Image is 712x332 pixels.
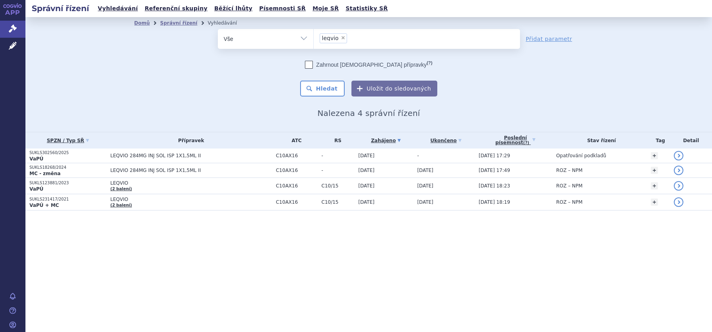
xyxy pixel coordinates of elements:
[552,132,647,149] th: Stav řízení
[351,81,437,97] button: Uložit do sledovaných
[651,182,658,189] a: +
[276,153,318,158] span: C10AX16
[556,168,582,173] span: ROZ – NPM
[341,35,345,40] span: ×
[417,168,433,173] span: [DATE]
[651,152,658,159] a: +
[479,199,510,205] span: [DATE] 18:19
[556,153,606,158] span: Opatřování podkladů
[257,3,308,14] a: Písemnosti SŘ
[29,165,107,170] p: SUKLS18268/2024
[322,35,339,41] span: leqvio
[358,183,374,189] span: [DATE]
[358,199,374,205] span: [DATE]
[276,183,318,189] span: C10AX16
[134,20,150,26] a: Domů
[349,33,354,43] input: leqvio
[322,183,355,189] span: C10/15
[322,153,355,158] span: -
[479,153,510,158] span: [DATE] 17:29
[29,135,107,146] a: SPZN / Typ SŘ
[358,168,374,173] span: [DATE]
[343,3,390,14] a: Statistiky SŘ
[142,3,210,14] a: Referenční skupiny
[674,166,683,175] a: detail
[651,167,658,174] a: +
[29,171,60,176] strong: MC - změna
[322,199,355,205] span: C10/15
[111,197,272,202] span: LEQVIO
[674,181,683,191] a: detail
[305,61,432,69] label: Zahrnout [DEMOGRAPHIC_DATA] přípravky
[651,199,658,206] a: +
[111,153,272,158] span: LEQVIO 284MG INJ SOL ISP 1X1,5ML II
[674,151,683,160] a: detail
[276,199,318,205] span: C10AX16
[417,183,433,189] span: [DATE]
[111,180,272,186] span: LEQVIO
[95,3,140,14] a: Vyhledávání
[25,3,95,14] h2: Správní řízení
[556,183,582,189] span: ROZ – NPM
[111,203,132,207] a: (2 balení)
[317,108,420,118] span: Nalezena 4 správní řízení
[276,168,318,173] span: C10AX16
[111,168,272,173] span: LEQVIO 284MG INJ SOL ISP 1X1,5ML II
[670,132,712,149] th: Detail
[479,183,510,189] span: [DATE] 18:23
[674,197,683,207] a: detail
[208,17,247,29] li: Vyhledávání
[29,180,107,186] p: SUKLS123881/2023
[417,153,419,158] span: -
[160,20,198,26] a: Správní řízení
[29,186,43,192] strong: VaPÚ
[417,135,475,146] a: Ukončeno
[111,187,132,191] a: (2 balení)
[29,197,107,202] p: SUKLS231417/2021
[358,135,413,146] a: Zahájeno
[556,199,582,205] span: ROZ – NPM
[318,132,355,149] th: RS
[29,156,43,162] strong: VaPÚ
[212,3,255,14] a: Běžící lhůty
[427,60,432,66] abbr: (?)
[479,168,510,173] span: [DATE] 17:49
[29,150,107,156] p: SUKLS302560/2025
[310,3,341,14] a: Moje SŘ
[526,35,572,43] a: Přidat parametr
[479,132,552,149] a: Poslednípísemnost(?)
[322,168,355,173] span: -
[417,199,433,205] span: [DATE]
[647,132,670,149] th: Tag
[29,203,59,208] strong: VaPÚ + MC
[107,132,272,149] th: Přípravek
[358,153,374,158] span: [DATE]
[300,81,345,97] button: Hledat
[272,132,318,149] th: ATC
[523,141,529,145] abbr: (?)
